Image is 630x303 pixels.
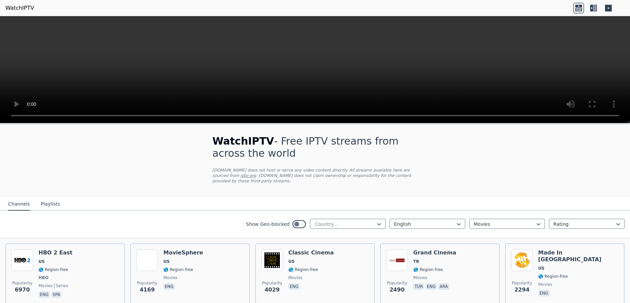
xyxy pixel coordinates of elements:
[288,267,318,272] span: 🌎 Region-free
[262,280,282,286] span: Popularity
[246,221,290,228] label: Show Geo-blocked
[140,286,155,294] span: 4169
[38,267,68,272] span: 🌎 Region-free
[261,249,283,271] img: Classic Cinema
[212,135,418,159] h1: - Free IPTV streams from across the world
[163,249,203,256] h6: MovieSphere
[387,280,407,286] span: Popularity
[288,283,300,290] p: eng
[38,283,53,289] span: movies
[163,283,175,290] p: eng
[438,283,449,290] p: ara
[212,168,418,184] p: [DOMAIN_NAME] does not host or serve any video content directly. All streams available here are s...
[413,283,424,290] p: tur
[538,290,550,297] p: eng
[15,286,30,294] span: 6970
[12,280,32,286] span: Popularity
[41,198,60,211] button: Playlists
[38,275,48,280] span: HBO
[51,291,61,298] p: spa
[538,282,552,287] span: movies
[413,259,419,264] span: TR
[5,4,34,12] a: WatchIPTV
[54,283,68,289] span: series
[425,283,437,290] p: eng
[163,259,169,264] span: US
[413,275,427,280] span: movies
[136,249,158,271] img: MovieSphere
[38,249,72,256] h6: HBO 2 East
[288,259,294,264] span: US
[240,173,256,178] a: iptv-org
[212,135,274,147] span: WatchIPTV
[11,249,33,271] img: HBO 2 East
[38,259,45,264] span: US
[390,286,405,294] span: 2490
[386,249,408,271] img: Grand Cinema
[163,267,193,272] span: 🌎 Region-free
[538,266,544,271] span: US
[8,198,30,211] button: Channels
[511,249,533,271] img: Made In Hollywood
[512,280,532,286] span: Popularity
[538,274,568,279] span: 🌎 Region-free
[265,286,280,294] span: 4029
[288,249,334,256] h6: Classic Cinema
[515,286,530,294] span: 2294
[38,291,50,298] p: eng
[538,249,619,263] h6: Made In [GEOGRAPHIC_DATA]
[413,249,456,256] h6: Grand Cinema
[413,267,443,272] span: 🌎 Region-free
[163,275,178,280] span: movies
[137,280,157,286] span: Popularity
[288,275,303,280] span: movies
